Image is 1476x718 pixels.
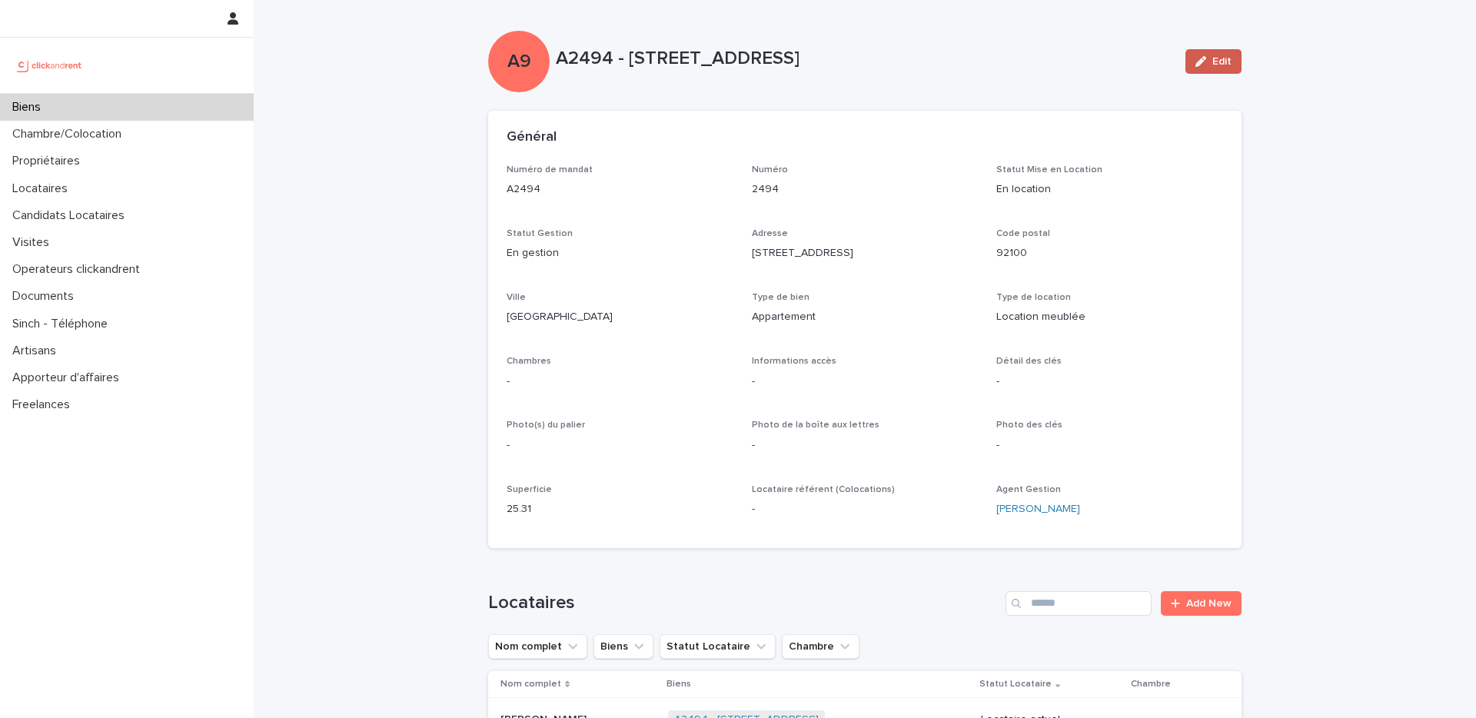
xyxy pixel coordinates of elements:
p: Nom complet [500,676,561,693]
p: A2494 - [STREET_ADDRESS] [556,48,1173,70]
p: Locataires [6,181,80,196]
p: [STREET_ADDRESS] [752,245,979,261]
span: Type de bien [752,293,809,302]
p: [GEOGRAPHIC_DATA] [507,309,733,325]
p: Propriétaires [6,154,92,168]
p: 92100 [996,245,1223,261]
p: Artisans [6,344,68,358]
button: Chambre [782,634,859,659]
p: Location meublée [996,309,1223,325]
p: Biens [667,676,691,693]
button: Biens [593,634,653,659]
p: Biens [6,100,53,115]
p: - [996,374,1223,390]
p: Sinch - Téléphone [6,317,120,331]
p: - [752,501,979,517]
h1: Locataires [488,592,999,614]
span: Détail des clés [996,357,1062,366]
span: Statut Gestion [507,229,573,238]
span: Photo(s) du palier [507,420,585,430]
span: Informations accès [752,357,836,366]
p: En location [996,181,1223,198]
p: Chambre/Colocation [6,127,134,141]
span: Add New [1186,598,1232,609]
p: - [507,437,733,454]
p: Candidats Locataires [6,208,137,223]
p: Documents [6,289,86,304]
span: Adresse [752,229,788,238]
span: Locataire référent (Colocations) [752,485,895,494]
span: Ville [507,293,526,302]
span: Agent Gestion [996,485,1061,494]
button: Edit [1185,49,1242,74]
span: Numéro de mandat [507,165,593,175]
p: Freelances [6,397,82,412]
span: Statut Mise en Location [996,165,1102,175]
span: Photo des clés [996,420,1062,430]
p: A2494 [507,181,733,198]
p: Visites [6,235,61,250]
p: - [507,374,733,390]
button: Nom complet [488,634,587,659]
p: 25.31 [507,501,733,517]
p: - [996,437,1223,454]
p: Statut Locataire [979,676,1052,693]
a: Add New [1161,591,1242,616]
span: Type de location [996,293,1071,302]
button: Statut Locataire [660,634,776,659]
span: Chambres [507,357,551,366]
span: Photo de la boîte aux lettres [752,420,879,430]
img: UCB0brd3T0yccxBKYDjQ [12,50,87,81]
p: Chambre [1131,676,1171,693]
span: Superficie [507,485,552,494]
span: Edit [1212,56,1232,67]
p: - [752,437,979,454]
h2: Général [507,129,557,146]
a: [PERSON_NAME] [996,501,1080,517]
p: Appartement [752,309,979,325]
p: 2494 [752,181,979,198]
p: - [752,374,979,390]
span: Code postal [996,229,1050,238]
p: Apporteur d'affaires [6,371,131,385]
span: Numéro [752,165,788,175]
p: En gestion [507,245,733,261]
input: Search [1006,591,1152,616]
p: Operateurs clickandrent [6,262,152,277]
